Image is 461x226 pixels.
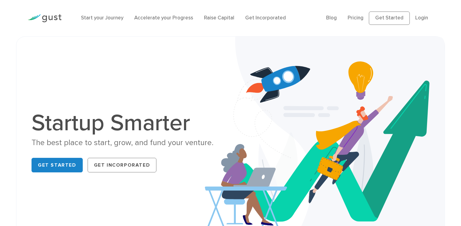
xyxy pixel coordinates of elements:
[88,158,157,172] a: Get Incorporated
[32,111,226,135] h1: Startup Smarter
[326,15,337,21] a: Blog
[28,14,62,22] img: Gust Logo
[415,15,428,21] a: Login
[369,12,410,25] a: Get Started
[348,15,363,21] a: Pricing
[32,138,226,148] div: The best place to start, grow, and fund your venture.
[245,15,286,21] a: Get Incorporated
[32,158,83,172] a: Get Started
[134,15,193,21] a: Accelerate your Progress
[204,15,234,21] a: Raise Capital
[81,15,123,21] a: Start your Journey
